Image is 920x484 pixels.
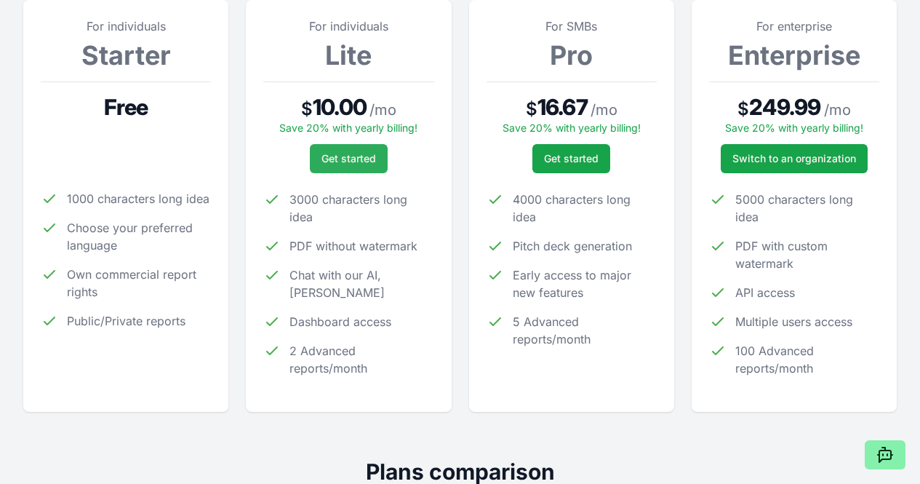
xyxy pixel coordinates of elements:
[289,191,433,226] span: 3000 characters long idea
[544,151,599,166] span: Get started
[532,144,610,173] button: Get started
[289,237,417,255] span: PDF without watermark
[503,122,641,134] span: Save 20% with yearly billing!
[735,191,879,226] span: 5000 characters long idea
[709,17,879,35] p: For enterprise
[735,237,879,272] span: PDF with custom watermark
[289,342,433,377] span: 2 Advanced reports/month
[321,151,376,166] span: Get started
[735,313,852,330] span: Multiple users access
[721,144,868,173] a: Switch to an organization
[41,41,211,70] h3: Starter
[41,17,211,35] p: For individuals
[104,94,148,120] span: Free
[289,266,433,301] span: Chat with our AI, [PERSON_NAME]
[67,219,211,254] span: Choose your preferred language
[301,98,313,121] span: $
[67,312,185,330] span: Public/Private reports
[725,122,863,134] span: Save 20% with yearly billing!
[513,313,657,348] span: 5 Advanced reports/month
[824,100,851,120] span: / mo
[487,17,657,35] p: For SMBs
[487,41,657,70] h3: Pro
[310,144,388,173] button: Get started
[369,100,396,120] span: / mo
[513,266,657,301] span: Early access to major new features
[289,313,391,330] span: Dashboard access
[735,342,879,377] span: 100 Advanced reports/month
[526,98,537,121] span: $
[513,237,632,255] span: Pitch deck generation
[279,122,417,134] span: Save 20% with yearly billing!
[709,41,879,70] h3: Enterprise
[749,94,821,120] span: 249.99
[735,284,795,301] span: API access
[513,191,657,226] span: 4000 characters long idea
[591,100,617,120] span: / mo
[67,190,209,207] span: 1000 characters long idea
[313,94,367,120] span: 10.00
[263,17,433,35] p: For individuals
[67,266,211,301] span: Own commercial report rights
[737,98,749,121] span: $
[537,94,588,120] span: 16.67
[263,41,433,70] h3: Lite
